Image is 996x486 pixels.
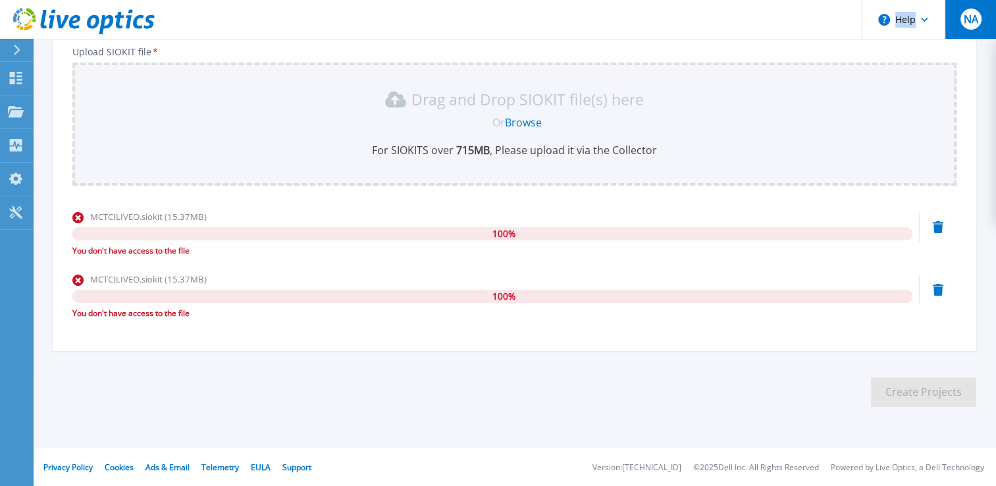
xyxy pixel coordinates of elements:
[43,462,93,473] a: Privacy Policy
[282,462,311,473] a: Support
[411,93,644,106] p: Drag and Drop SIOKIT file(s) here
[592,464,681,472] li: Version: [TECHNICAL_ID]
[201,462,239,473] a: Telemetry
[90,273,207,285] span: MCTCILIVEO.siokit (15.37MB)
[80,89,949,157] div: Drag and Drop SIOKIT file(s) here OrBrowseFor SIOKITS over 715MB, Please upload it via the Collector
[72,307,912,320] div: You don't have access to the file
[145,462,190,473] a: Ads & Email
[492,290,515,303] span: 100 %
[251,462,271,473] a: EULA
[90,211,207,223] span: MCTCILIVEO.siokit (15.37MB)
[693,464,819,472] li: © 2025 Dell Inc. All Rights Reserved
[492,227,515,240] span: 100 %
[454,143,490,157] b: 715 MB
[963,14,978,24] span: NA
[492,115,505,130] span: Or
[831,464,984,472] li: Powered by Live Optics, a Dell Technology
[72,244,912,257] div: You don't have access to the file
[505,115,542,130] a: Browse
[871,377,976,407] button: Create Projects
[80,143,949,157] p: For SIOKITS over , Please upload it via the Collector
[72,47,957,57] p: Upload SIOKIT file
[105,462,134,473] a: Cookies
